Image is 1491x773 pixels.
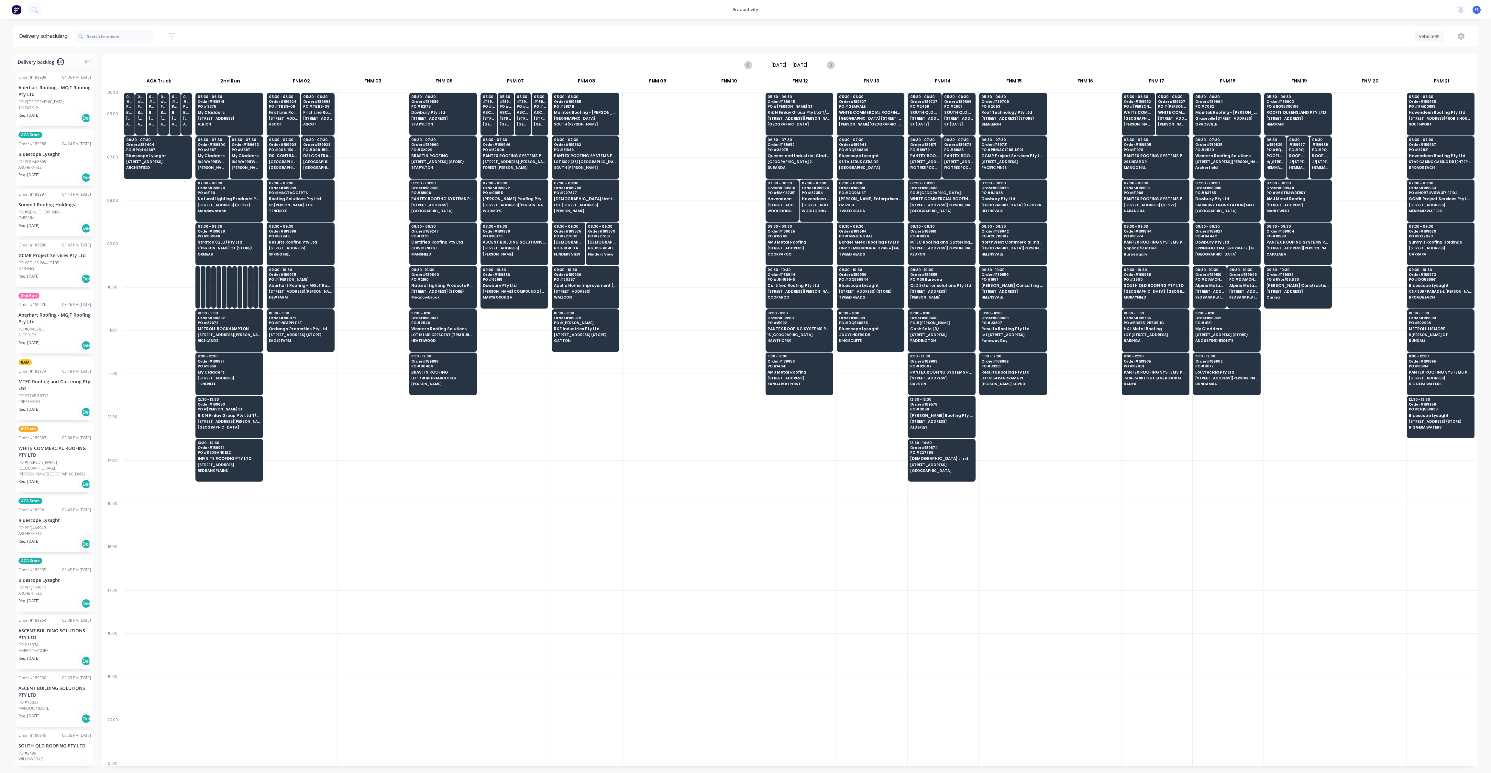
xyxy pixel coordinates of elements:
span: PO # 18128-12529 [517,104,529,108]
span: 05:30 [183,95,190,99]
span: 05:30 [160,95,167,99]
span: [GEOGRAPHIC_DATA] (SITE MAP & INSTRUCTIONS TBA) [303,160,332,164]
span: Order # 189709 [981,100,1044,103]
span: # 189931 [483,100,495,103]
div: FNM 02 [266,75,337,90]
span: 05:30 [126,95,133,99]
span: [STREET_ADDRESS] [303,116,332,120]
span: Order # 189673 [232,143,261,147]
span: 06:30 - 07:30 [483,138,546,142]
div: FNM 07 [480,75,551,90]
div: 05:30 [102,89,124,110]
span: Order # 189404 [126,143,189,147]
span: PO # DQ568628 [149,104,155,108]
span: 06:30 - 07:30 [554,138,617,142]
span: Graceville [STREET_ADDRESS] [1195,116,1258,120]
span: [GEOGRAPHIC_DATA] [534,122,546,126]
span: PO # DQ568732 [160,104,167,108]
span: 06:30 - 07:30 [910,138,939,142]
span: Order # 189627 [1158,100,1187,103]
span: R & N Finlay Group Pty Ltd T/as Sustainable [768,110,830,114]
div: FNM 09 [622,75,693,90]
span: PO # DQ568543 [172,104,178,108]
span: 141 [57,58,64,65]
span: [STREET_ADDRESS] [269,116,298,120]
span: 05:30 - 06:30 [1195,95,1258,99]
span: Havendeen Roofing Pty Ltd [1409,110,1472,114]
span: [STREET_ADDRESS] (STORE) [411,160,474,164]
span: PO # 2488 [910,104,939,108]
span: ROOFIT QUEENSLAND PTY LTD [1266,110,1329,114]
span: # 189937 [517,100,529,103]
span: [STREET_ADDRESS] (ROB'S HOUSE) [1409,116,1472,120]
span: [STREET_ADDRESS][PERSON_NAME] [944,116,973,120]
span: [STREET_ADDRESS][PERSON_NAME] [1195,160,1258,164]
span: PO # 81946 [554,148,617,152]
div: FNM 13 [836,75,907,90]
span: Bluescope Lysaght [839,154,902,158]
span: # 189977 [1289,143,1307,147]
span: 29 LINEAR DR [1124,160,1187,164]
div: 04:24 PM [DATE] [62,141,91,147]
span: My Cladders [198,110,260,114]
span: 05:30 [517,95,529,99]
span: ACA Store [18,132,42,138]
span: 05:30 - 06:30 [554,95,617,99]
div: Bluescope Lysaght [18,151,91,158]
span: [GEOGRAPHIC_DATA] [269,166,298,169]
span: Bluescope Lysaght [138,110,144,114]
div: ACA Truck [123,75,194,90]
span: ROOFIT QUEENSLAND PTY LTD [1266,154,1284,158]
span: Bluescope Lysaght [183,110,190,114]
span: ROOFIT QUEENSLAND PTY LTD [1289,154,1307,158]
span: ARCHERFIELD [160,122,167,126]
span: 05:30 [172,95,178,99]
span: PO # RQ843/10361 [1266,148,1284,152]
span: 05:30 - 06:30 [303,95,332,99]
div: FNM 18 [1192,75,1263,90]
span: 06:30 - 07:30 [269,138,298,142]
div: Order # 189988 [18,141,46,147]
span: [GEOGRAPHIC_DATA][PERSON_NAME] [1124,116,1153,120]
span: PO # 37821 [1409,148,1472,152]
div: Aberhart Roofing - MGJT Roofing Pty Ltd [18,84,91,98]
span: Req. [DATE] [18,113,39,118]
span: BURANDA [768,166,830,169]
span: PO # 000A 12575 [534,104,546,108]
span: Order # 189889 [411,100,474,103]
span: 164 WARRIEWOOD ST [232,160,261,164]
span: ASCOT [303,122,332,126]
span: PO # RQ899/10362 [1312,148,1330,152]
span: PO # 009-150825 [303,148,332,152]
span: [STREET_ADDRESS] [910,160,939,164]
span: ASCENT BUILDING SOLUTIONS PTY LTD [500,110,512,114]
span: 05:30 - 06:30 [981,95,1044,99]
span: # 189654 [149,100,155,103]
span: 05:30 - 06:30 [910,95,939,99]
span: 06:30 - 07:30 [232,138,261,142]
div: 07:00 [102,153,124,197]
span: 05:30 - 06:30 [944,95,973,99]
span: SOUTHPORT [1409,122,1472,126]
span: PO # TBBS-08 [303,104,332,108]
span: SOUTH QLD ROOFING PTY LTD [910,110,939,114]
span: DSI CONTRACTING PTY LTD [303,154,332,158]
span: STAPYLTON [411,166,474,169]
span: [STREET_ADDRESS] [411,116,474,120]
span: PANTEX ROOFING SYSTEMS PTY LTD [483,154,546,158]
span: [STREET_ADDRESS][PERSON_NAME] (STORE) [149,116,155,120]
span: [STREET_ADDRESS] [126,160,189,164]
span: PO # DQ568840 [839,148,902,152]
span: PO # DQ568852 [138,104,144,108]
span: [PERSON_NAME][GEOGRAPHIC_DATA] [839,122,902,126]
span: PO # PQ444697 [126,148,189,152]
div: productivity [730,5,761,15]
span: # 189726 [160,100,167,103]
span: STAPYLTON [411,122,474,126]
span: PO # 81979 [910,148,939,152]
span: PO # RMK 36119 [1409,104,1472,108]
span: Western Roofing Solutions [1195,154,1258,158]
span: # 189962 [183,100,190,103]
div: PO #[GEOGRAPHIC_DATA] [18,99,64,105]
div: 06:00 [102,110,124,153]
